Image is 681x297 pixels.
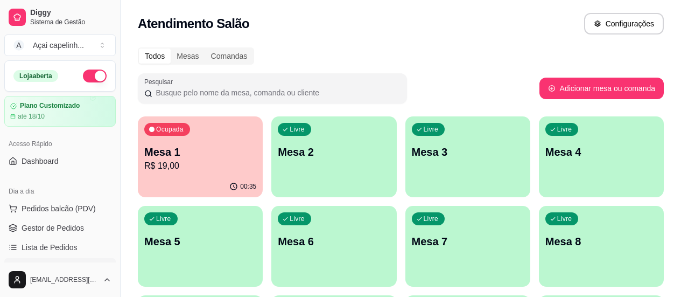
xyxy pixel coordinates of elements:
p: Mesa 8 [545,234,657,249]
p: Mesa 6 [278,234,390,249]
button: LivreMesa 5 [138,206,263,287]
div: Dia a dia [4,183,116,200]
p: Ocupada [156,125,184,134]
span: Diggy [30,8,111,18]
div: Comandas [205,49,254,64]
input: Pesquisar [152,87,401,98]
span: Gestor de Pedidos [22,223,84,233]
button: LivreMesa 2 [271,116,396,197]
p: Mesa 1 [144,144,256,160]
button: LivreMesa 6 [271,206,396,287]
button: Alterar Status [83,70,107,82]
p: Livre [156,215,171,223]
div: Açai capelinh ... [33,40,84,51]
p: Mesa 4 [545,144,657,160]
div: Acesso Rápido [4,135,116,153]
div: Loja aberta [13,70,58,82]
span: Dashboard [22,156,59,167]
button: LivreMesa 8 [539,206,664,287]
a: Lista de Pedidos [4,239,116,256]
div: Mesas [171,49,205,64]
a: Dashboard [4,153,116,170]
a: Plano Customizadoaté 18/10 [4,96,116,127]
button: LivreMesa 4 [539,116,664,197]
label: Pesquisar [144,77,177,86]
p: Mesa 2 [278,144,390,160]
button: LivreMesa 7 [405,206,530,287]
h2: Atendimento Salão [138,15,249,32]
span: [EMAIL_ADDRESS][DOMAIN_NAME] [30,275,99,284]
button: Adicionar mesa ou comanda [539,78,664,99]
button: Select a team [4,34,116,56]
button: OcupadaMesa 1R$ 19,0000:35 [138,116,263,197]
span: Lista de Pedidos [22,242,78,253]
button: Pedidos balcão (PDV) [4,200,116,217]
div: Todos [139,49,171,64]
p: Livre [557,215,572,223]
p: Mesa 3 [412,144,524,160]
article: até 18/10 [18,112,45,121]
button: [EMAIL_ADDRESS][DOMAIN_NAME] [4,267,116,293]
span: Pedidos balcão (PDV) [22,203,96,214]
p: 00:35 [240,182,256,191]
a: Gestor de Pedidos [4,219,116,237]
span: Salão / Mesas [22,261,69,272]
p: Mesa 5 [144,234,256,249]
p: Livre [424,125,439,134]
p: Livre [290,215,305,223]
a: Salão / Mesas [4,258,116,275]
button: LivreMesa 3 [405,116,530,197]
p: Livre [557,125,572,134]
p: Livre [290,125,305,134]
span: A [13,40,24,51]
a: DiggySistema de Gestão [4,4,116,30]
p: Livre [424,215,439,223]
button: Configurações [584,13,664,34]
p: R$ 19,00 [144,160,256,172]
p: Mesa 7 [412,234,524,249]
span: Sistema de Gestão [30,18,111,26]
article: Plano Customizado [20,102,80,110]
